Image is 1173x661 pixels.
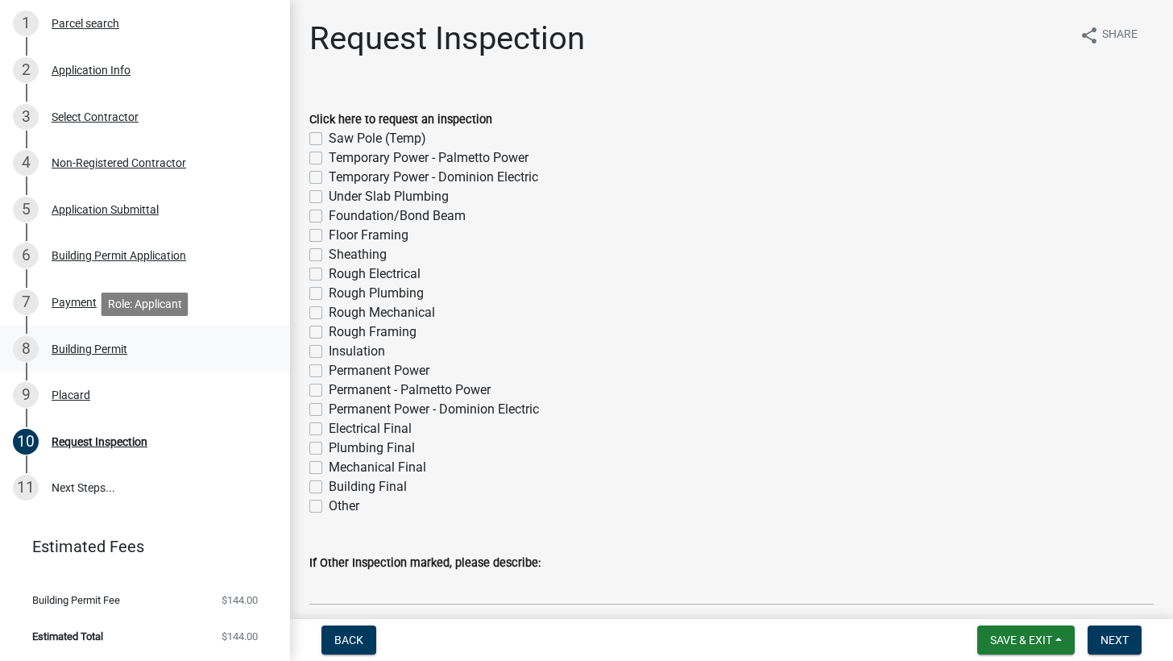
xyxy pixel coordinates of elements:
[52,157,186,168] div: Non-Registered Contractor
[329,284,424,303] label: Rough Plumbing
[329,129,426,148] label: Saw Pole (Temp)
[329,400,539,419] label: Permanent Power - Dominion Electric
[32,595,120,605] span: Building Permit Fee
[13,336,39,362] div: 8
[222,631,258,642] span: $144.00
[321,626,376,655] button: Back
[329,458,426,477] label: Mechanical Final
[13,289,39,315] div: 7
[52,389,90,401] div: Placard
[329,226,408,245] label: Floor Framing
[13,10,39,36] div: 1
[52,297,97,308] div: Payment
[13,197,39,222] div: 5
[52,204,159,215] div: Application Submittal
[329,361,429,380] label: Permanent Power
[13,57,39,83] div: 2
[329,419,412,439] label: Electrical Final
[329,206,466,226] label: Foundation/Bond Beam
[309,558,541,569] label: If Other Inspection marked, please describe:
[32,631,103,642] span: Estimated Total
[329,245,387,264] label: Sheathing
[13,382,39,408] div: 9
[222,595,258,605] span: $144.00
[329,303,435,322] label: Rough Mechanical
[329,148,528,168] label: Temporary Power - Palmetto Power
[1088,626,1142,655] button: Next
[52,250,186,261] div: Building Permit Application
[1100,634,1129,646] span: Next
[13,429,39,455] div: 10
[329,439,415,458] label: Plumbing Final
[329,322,417,342] label: Rough Framing
[52,436,147,447] div: Request Inspection
[52,18,119,29] div: Parcel search
[52,64,131,76] div: Application Info
[13,243,39,268] div: 6
[329,380,491,400] label: Permanent - Palmetto Power
[329,497,359,516] label: Other
[334,634,363,646] span: Back
[52,111,139,123] div: Select Contractor
[990,634,1052,646] span: Save & Exit
[13,104,39,130] div: 3
[1102,26,1138,45] span: Share
[329,264,421,284] label: Rough Electrical
[1067,19,1150,51] button: shareShare
[102,293,189,316] div: Role: Applicant
[1080,26,1099,45] i: share
[329,342,385,361] label: Insulation
[52,343,127,355] div: Building Permit
[309,114,492,126] label: Click here to request an inspection
[329,187,449,206] label: Under Slab Plumbing
[309,19,585,58] h1: Request Inspection
[329,168,538,187] label: Temporary Power - Dominion Electric
[13,475,39,501] div: 11
[329,477,407,497] label: Building Final
[13,150,39,176] div: 4
[13,530,264,563] a: Estimated Fees
[977,626,1075,655] button: Save & Exit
